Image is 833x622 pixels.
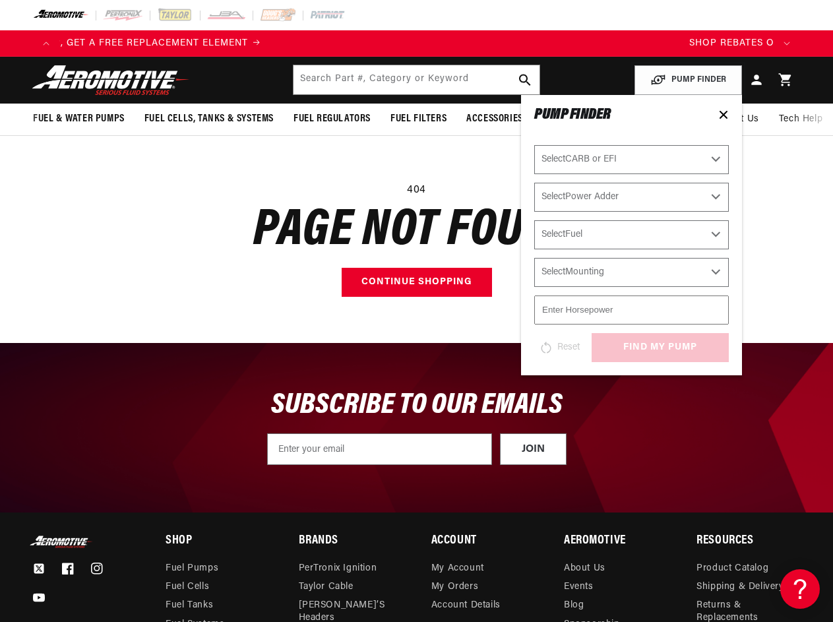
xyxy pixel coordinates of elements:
input: Enter Horsepower [534,295,729,325]
a: Fuel Pumps [166,563,218,578]
a: My Orders [431,578,478,596]
summary: Accessories & Specialty [456,104,590,135]
h1: Page not found [33,209,800,254]
select: Power Adder [534,183,729,212]
input: Enter your email [267,433,492,465]
summary: Fuel Regulators [284,104,381,135]
a: Continue shopping [342,268,492,297]
span: Accessories & Specialty [466,112,580,126]
button: search button [510,65,540,94]
img: Aeromotive [28,65,193,96]
a: Shipping & Delivery [696,578,784,596]
a: About Us [564,563,605,578]
a: Blog [564,596,584,615]
a: Taylor Cable [299,578,354,596]
img: Aeromotive [28,536,94,548]
a: PerTronix Ignition [299,563,377,578]
span: Fuel Cells, Tanks & Systems [144,112,274,126]
p: 404 [33,182,800,199]
select: Mounting [534,258,729,287]
summary: Fuel Cells, Tanks & Systems [135,104,284,135]
summary: Tech Help [769,104,832,135]
span: Fuel Filters [390,112,447,126]
button: Translation missing: en.sections.announcements.previous_announcement [33,30,59,57]
select: CARB or EFI [534,145,729,174]
a: Fuel Tanks [166,596,213,615]
button: PUMP FINDER [634,65,742,95]
a: Fuel Cells [166,578,209,596]
span: Fuel & Water Pumps [33,112,125,126]
span: Fuel Regulators [293,112,371,126]
span: PUMP FINDER [534,107,611,123]
a: Account Details [431,596,501,615]
summary: Fuel & Water Pumps [23,104,135,135]
span: SUBSCRIBE TO OUR EMAILS [271,390,563,420]
input: Search by Part Number, Category or Keyword [293,65,539,94]
button: Translation missing: en.sections.announcements.next_announcement [774,30,800,57]
select: Fuel [534,220,729,249]
summary: Fuel Filters [381,104,456,135]
a: Events [564,578,594,596]
span: Tech Help [779,112,822,127]
a: My Account [431,563,484,578]
a: Product Catalog [696,563,768,578]
button: JOIN [500,433,567,465]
